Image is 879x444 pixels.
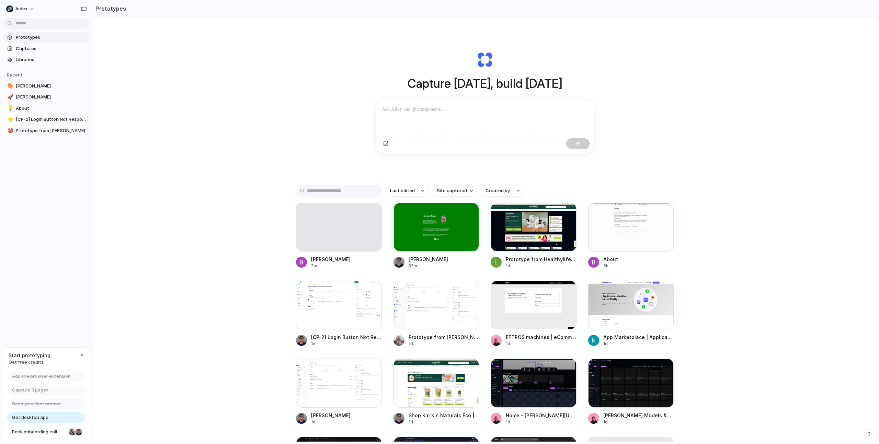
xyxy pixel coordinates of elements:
[3,44,89,54] a: Captures
[12,429,66,435] span: Book onboarding call
[506,412,577,419] div: Home - [PERSON_NAME][URL]
[409,256,448,263] div: [PERSON_NAME]
[409,412,479,419] div: Shop Kin Kin Naturals Eco | Healthylife
[409,419,479,425] div: 1d
[311,341,382,347] div: 1d
[6,83,13,90] button: 🎨
[433,185,477,197] button: Site captured
[506,419,577,425] div: 1d
[7,72,23,78] span: Recent
[6,94,13,101] button: 🚀
[9,359,50,366] span: Get free credits
[486,187,510,194] span: Created by
[12,414,48,421] span: Get desktop app
[506,341,577,347] div: 1d
[6,116,13,123] button: ⭐
[491,281,577,347] a: EFTPOS machines | eCommerce | free quote | TyroEFTPOS machines | eCommerce | free quote | Tyro1d
[7,116,12,124] div: ⭐
[311,256,351,263] div: [PERSON_NAME]
[296,359,382,425] a: Aleksi Kallio - Attio[PERSON_NAME]1d
[506,334,577,341] div: EFTPOS machines | eCommerce | free quote | Tyro
[603,412,674,419] div: [PERSON_NAME] Models & Training - [PERSON_NAME][URL]
[296,281,382,347] a: [CP-2] Login Button Not Responding on Homepage - Jira[CP-2] Login Button Not Responding on Homepa...
[16,116,87,123] span: [CP-2] Login Button Not Responding on Homepage - Jira
[3,92,89,102] a: 🚀[PERSON_NAME]
[603,263,618,269] div: 5h
[386,185,429,197] button: Last edited
[603,256,618,263] div: About
[311,334,382,341] div: [CP-2] Login Button Not Responding on Homepage - Jira
[506,256,577,263] div: Prototype from Healthylife & Healthylife Pharmacy (Formerly Superpharmacy)
[393,203,479,269] a: Leo Denham[PERSON_NAME]32m
[481,185,524,197] button: Created by
[409,263,448,269] div: 32m
[7,127,12,135] div: 🎯
[3,126,89,136] a: 🎯Prototype from [PERSON_NAME]
[603,341,674,347] div: 1d
[9,352,50,359] span: Start prototyping
[16,127,87,134] span: Prototype from [PERSON_NAME]
[16,5,27,12] span: Index
[12,373,71,380] span: Add the browser extension
[603,334,674,341] div: App Marketplace | Applications built on top of Partly Infrastructure
[603,419,674,425] div: 1d
[12,400,61,407] span: Send your first prompt
[3,32,89,43] a: Prototypes
[16,83,87,90] span: [PERSON_NAME]
[7,82,12,90] div: 🎨
[7,412,85,423] a: Get desktop app
[16,56,87,63] span: Libraries
[3,3,38,14] button: Index
[311,419,351,425] div: 1d
[588,281,674,347] a: App Marketplace | Applications built on top of Partly InfrastructureApp Marketplace | Application...
[408,74,562,93] h1: Capture [DATE], build [DATE]
[409,341,479,347] div: 1d
[588,359,674,425] a: Leonardo Ai Models & Training - Leonardo.Ai[PERSON_NAME] Models & Training - [PERSON_NAME][URL]1d
[6,127,13,134] button: 🎯
[3,103,89,114] a: 💡About
[296,203,382,269] a: [PERSON_NAME]2m
[16,105,87,112] span: About
[68,428,77,436] div: Nicole Kubica
[311,263,351,269] div: 2m
[16,94,87,101] span: [PERSON_NAME]
[506,263,577,269] div: 1d
[7,427,85,437] a: Book onboarding call
[7,93,12,101] div: 🚀
[3,114,89,125] a: ⭐[CP-2] Login Button Not Responding on Homepage - Jira
[16,34,87,41] span: Prototypes
[409,334,479,341] div: Prototype from [PERSON_NAME]
[393,359,479,425] a: Shop Kin Kin Naturals Eco | HealthylifeShop Kin Kin Naturals Eco | Healthylife1d
[12,387,48,394] span: Capture 3 pages
[3,81,89,91] a: 🎨[PERSON_NAME]
[7,104,12,112] div: 💡
[588,203,674,269] a: AboutAbout5h
[491,359,577,425] a: Home - Leonardo.AiHome - [PERSON_NAME][URL]1d
[75,428,83,436] div: Christian Iacullo
[393,281,479,347] a: Prototype from Aleksi Kallio - AttioPrototype from [PERSON_NAME]1d
[3,55,89,65] a: Libraries
[93,4,126,13] h2: Prototypes
[6,105,13,112] button: 💡
[311,412,351,419] div: [PERSON_NAME]
[437,187,467,194] span: Site captured
[390,187,415,194] span: Last edited
[16,45,87,52] span: Captures
[491,203,577,269] a: Prototype from Healthylife & Healthylife Pharmacy (Formerly Superpharmacy)Prototype from Healthyl...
